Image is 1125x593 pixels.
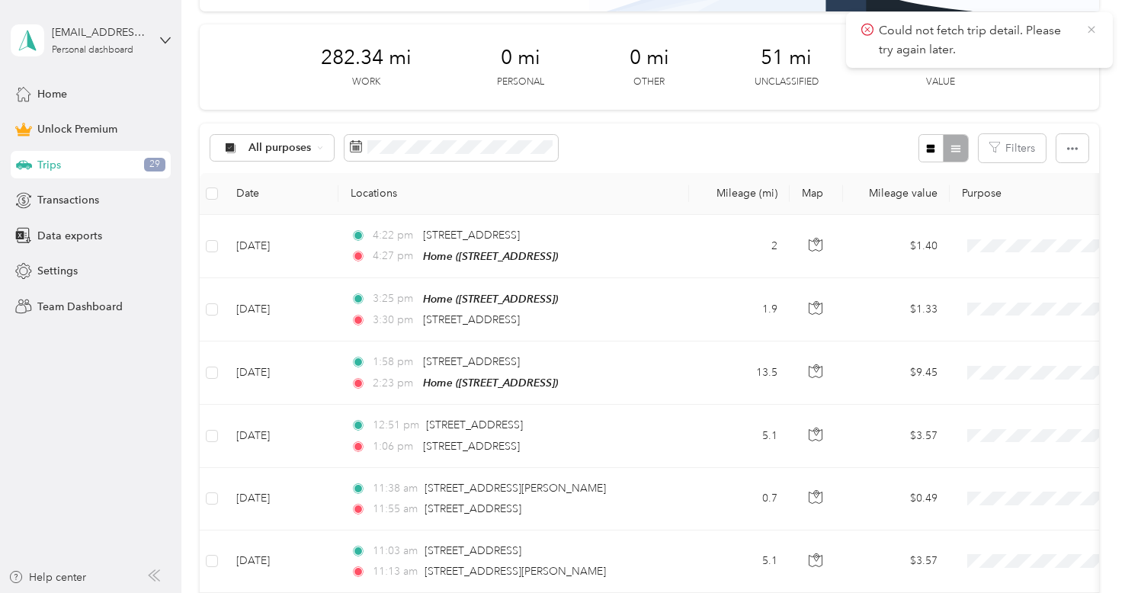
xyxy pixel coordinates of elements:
span: 29 [144,158,165,171]
span: 2:23 pm [373,375,416,392]
td: 2 [689,215,790,278]
span: [STREET_ADDRESS] [425,502,521,515]
span: [STREET_ADDRESS] [423,313,520,326]
td: [DATE] [224,341,338,405]
p: Work [352,75,380,89]
td: [DATE] [224,530,338,593]
span: 1:58 pm [373,354,416,370]
span: 11:38 am [373,480,418,497]
p: Unclassified [755,75,819,89]
span: [STREET_ADDRESS] [425,544,521,557]
span: Transactions [37,192,99,208]
span: Trips [37,157,61,173]
th: Map [790,173,843,215]
button: Help center [8,569,86,585]
th: Locations [338,173,689,215]
td: 13.5 [689,341,790,405]
td: $1.40 [843,215,950,278]
span: 282.34 mi [321,46,412,70]
th: Mileage (mi) [689,173,790,215]
span: [STREET_ADDRESS] [423,440,520,453]
td: 1.9 [689,278,790,341]
td: [DATE] [224,468,338,530]
span: 3:30 pm [373,312,416,329]
td: [DATE] [224,405,338,467]
p: Could not fetch trip detail. Please try again later. [879,21,1074,59]
span: Data exports [37,228,102,244]
span: Home [37,86,67,102]
td: 0.7 [689,468,790,530]
span: 4:22 pm [373,227,416,244]
span: Unlock Premium [37,121,117,137]
span: Home ([STREET_ADDRESS]) [423,377,558,389]
th: Mileage value [843,173,950,215]
td: $0.49 [843,468,950,530]
td: 5.1 [689,530,790,593]
span: 12:51 pm [373,417,419,434]
td: [DATE] [224,215,338,278]
span: [STREET_ADDRESS] [423,355,520,368]
div: [EMAIL_ADDRESS][DOMAIN_NAME] [52,24,147,40]
span: [STREET_ADDRESS] [423,229,520,242]
span: Settings [37,263,78,279]
span: 1:06 pm [373,438,416,455]
span: [STREET_ADDRESS][PERSON_NAME] [425,565,606,578]
p: Personal [497,75,544,89]
p: Other [633,75,665,89]
span: 0 mi [501,46,540,70]
button: Filters [979,134,1046,162]
td: $9.45 [843,341,950,405]
span: Home ([STREET_ADDRESS]) [423,250,558,262]
td: $3.57 [843,405,950,467]
span: Home ([STREET_ADDRESS]) [423,293,558,305]
span: 11:55 am [373,501,418,518]
span: 3:25 pm [373,290,416,307]
span: All purposes [248,143,312,153]
span: 11:13 am [373,563,418,580]
span: 51 mi [761,46,812,70]
span: [STREET_ADDRESS] [426,418,523,431]
td: $3.57 [843,530,950,593]
iframe: Everlance-gr Chat Button Frame [1040,508,1125,593]
span: 4:27 pm [373,248,416,264]
th: Date [224,173,338,215]
td: $1.33 [843,278,950,341]
span: 0 mi [630,46,669,70]
div: Personal dashboard [52,46,133,55]
p: Value [926,75,955,89]
td: 5.1 [689,405,790,467]
span: [STREET_ADDRESS][PERSON_NAME] [425,482,606,495]
span: 11:03 am [373,543,418,559]
td: [DATE] [224,278,338,341]
span: Team Dashboard [37,299,123,315]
